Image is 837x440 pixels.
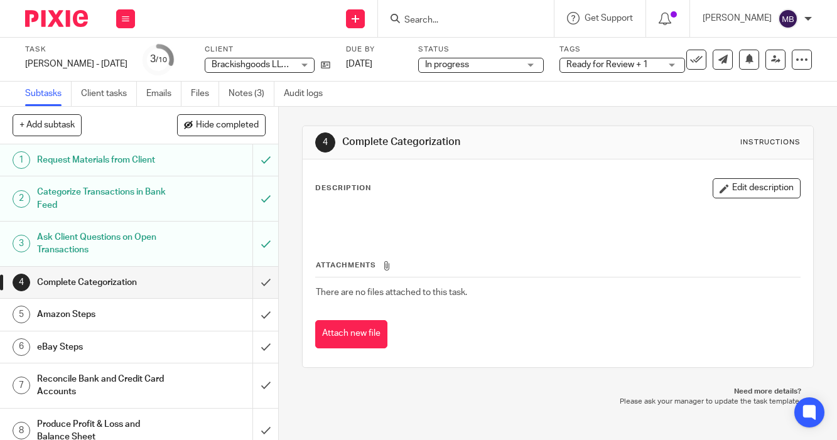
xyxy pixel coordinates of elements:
a: Files [191,82,219,106]
img: svg%3E [778,9,798,29]
h1: Complete Categorization [342,136,585,149]
p: [PERSON_NAME] [703,12,772,24]
h1: Request Materials from Client [37,151,173,169]
div: 6 [13,338,30,356]
div: 4 [315,132,335,153]
button: Attach new file [315,320,387,348]
span: In progress [425,60,469,69]
p: Please ask your manager to update the task template. [315,397,801,407]
div: 7 [13,377,30,394]
div: 3 [13,235,30,252]
small: /10 [156,56,167,63]
label: Client [205,45,330,55]
h1: Complete Categorization [37,273,173,292]
button: Edit description [713,178,801,198]
p: Description [315,183,371,193]
div: 5 [13,306,30,323]
img: Pixie [25,10,88,27]
span: Get Support [585,14,633,23]
label: Due by [346,45,402,55]
a: Audit logs [284,82,332,106]
label: Tags [559,45,685,55]
button: + Add subtask [13,114,82,136]
input: Search [403,15,516,26]
div: 3 [150,52,167,67]
h1: Reconcile Bank and Credit Card Accounts [37,370,173,402]
div: 8 [13,422,30,439]
p: Need more details? [315,387,801,397]
label: Task [25,45,127,55]
a: Emails [146,82,181,106]
div: Joel - July 2025 [25,58,127,70]
div: 2 [13,190,30,208]
span: Hide completed [196,121,259,131]
h1: Ask Client Questions on Open Transactions [37,228,173,260]
div: Instructions [740,137,801,148]
button: Hide completed [177,114,266,136]
label: Status [418,45,544,55]
a: Client tasks [81,82,137,106]
span: Attachments [316,262,376,269]
h1: Amazon Steps [37,305,173,324]
span: [DATE] [346,60,372,68]
div: [PERSON_NAME] - [DATE] [25,58,127,70]
a: Subtasks [25,82,72,106]
h1: Categorize Transactions in Bank Feed [37,183,173,215]
div: 1 [13,151,30,169]
span: Ready for Review + 1 [566,60,648,69]
div: 4 [13,274,30,291]
h1: eBay Steps [37,338,173,357]
span: There are no files attached to this task. [316,288,467,297]
span: Brackishgoods LLC / Zero Prep Tax Center (dba [212,60,396,69]
a: Notes (3) [229,82,274,106]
